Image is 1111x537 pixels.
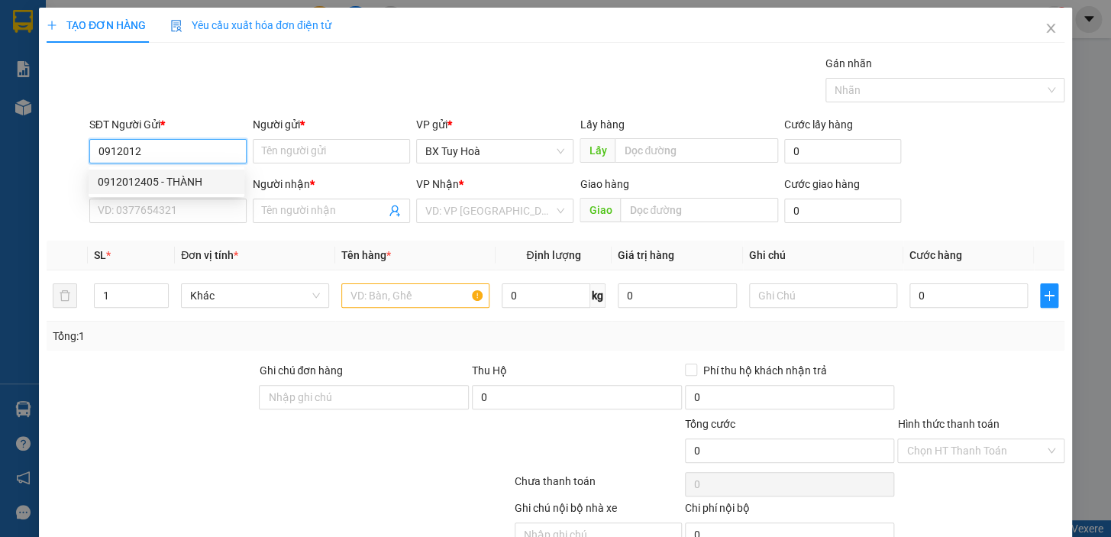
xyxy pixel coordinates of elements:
label: Cước giao hàng [784,178,860,190]
span: Giao [580,198,620,222]
span: Đơn vị tính [181,249,238,261]
span: close [1045,22,1057,34]
span: kg [590,283,606,308]
div: Người gửi [253,116,410,133]
div: Chi phí nội bộ [685,500,895,522]
input: Dọc đường [615,138,778,163]
th: Ghi chú [743,241,903,270]
input: Ghi Chú [749,283,897,308]
span: Định lượng [526,249,580,261]
label: Gán nhãn [825,57,872,70]
span: TẠO ĐƠN HÀNG [47,19,146,31]
div: VP gửi [416,116,573,133]
input: Dọc đường [620,198,778,222]
span: Cước hàng [909,249,962,261]
li: Cúc Tùng Limousine [8,8,221,65]
span: Tên hàng [341,249,391,261]
span: Thu Hộ [472,364,507,377]
input: Cước lấy hàng [784,139,901,163]
span: environment [8,102,18,113]
span: Phí thu hộ khách nhận trả [697,362,833,379]
li: VP VP [GEOGRAPHIC_DATA] xe Limousine [105,82,203,133]
input: Ghi chú đơn hàng [259,385,469,409]
div: 0912012405 - THÀNH [89,170,244,194]
span: BX Tuy Hoà [425,140,564,163]
div: 0912012405 - THÀNH [98,173,235,190]
input: Cước giao hàng [784,199,901,223]
span: plus [47,20,57,31]
button: Close [1029,8,1072,50]
div: Ghi chú nội bộ nhà xe [515,500,682,522]
span: Giao hàng [580,178,628,190]
button: plus [1040,283,1058,308]
span: Khác [190,284,320,307]
label: Ghi chú đơn hàng [259,364,343,377]
label: Cước lấy hàng [784,118,853,131]
div: Chưa thanh toán [513,473,683,500]
div: SĐT Người Gửi [89,116,247,133]
span: user-add [389,205,401,217]
span: Lấy hàng [580,118,624,131]
div: Tổng: 1 [53,328,430,345]
label: Hình thức thanh toán [897,418,999,430]
span: VP Nhận [416,178,459,190]
span: Lấy [580,138,615,163]
img: icon [170,20,182,32]
li: VP BX Tuy Hoà [8,82,105,99]
button: delete [53,283,77,308]
span: plus [1041,290,1058,302]
input: 0 [618,283,737,308]
span: SL [94,249,106,261]
span: Yêu cầu xuất hóa đơn điện tử [170,19,331,31]
input: VD: Bàn, Ghế [341,283,489,308]
span: Tổng cước [685,418,735,430]
span: Giá trị hàng [618,249,674,261]
div: Người nhận [253,176,410,192]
